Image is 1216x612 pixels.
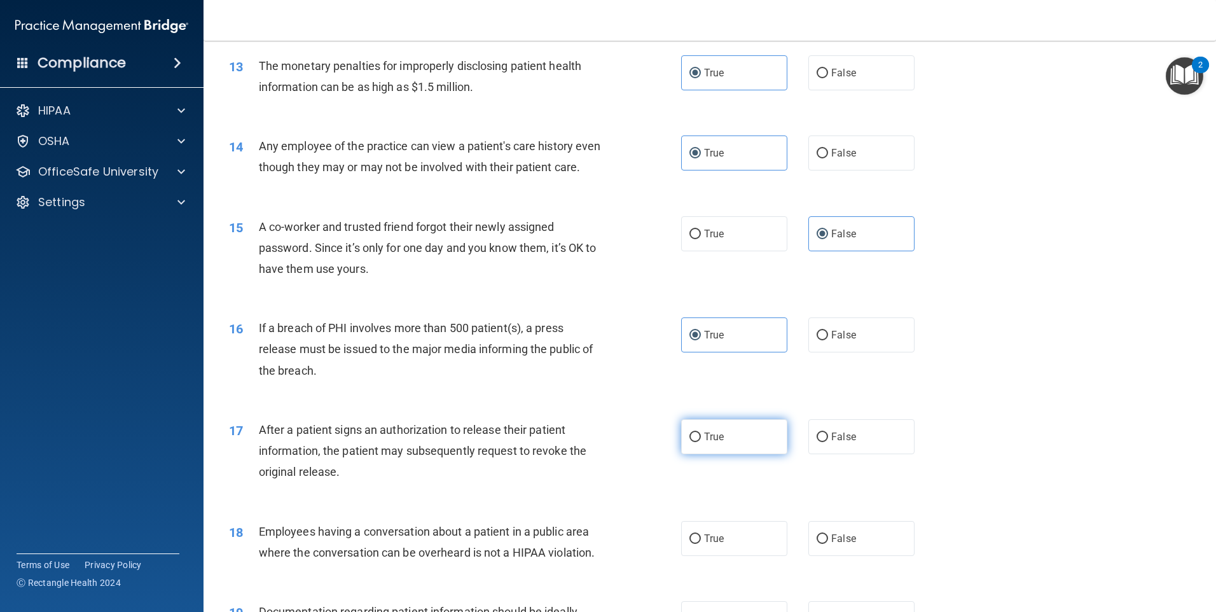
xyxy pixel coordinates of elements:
span: If a breach of PHI involves more than 500 patient(s), a press release must be issued to the major... [259,321,593,377]
input: True [689,433,701,442]
span: True [704,67,724,79]
span: True [704,329,724,341]
input: False [817,534,828,544]
span: False [831,329,856,341]
input: False [817,69,828,78]
span: True [704,147,724,159]
p: HIPAA [38,103,71,118]
input: False [817,149,828,158]
span: Ⓒ Rectangle Health 2024 [17,576,121,589]
p: Settings [38,195,85,210]
input: True [689,149,701,158]
span: 18 [229,525,243,540]
span: False [831,532,856,545]
span: Any employee of the practice can view a patient's care history even though they may or may not be... [259,139,601,174]
input: False [817,230,828,239]
a: Privacy Policy [85,559,142,571]
a: Terms of Use [17,559,69,571]
span: True [704,228,724,240]
a: OfficeSafe University [15,164,185,179]
span: False [831,431,856,443]
a: OSHA [15,134,185,149]
p: OSHA [38,134,70,149]
span: 14 [229,139,243,155]
span: 15 [229,220,243,235]
input: True [689,534,701,544]
input: True [689,230,701,239]
span: Employees having a conversation about a patient in a public area where the conversation can be ov... [259,525,595,559]
span: The monetary penalties for improperly disclosing patient health information can be as high as $1.... [259,59,581,94]
span: True [704,532,724,545]
span: A co-worker and trusted friend forgot their newly assigned password. Since it’s only for one day ... [259,220,597,275]
span: False [831,147,856,159]
span: 17 [229,423,243,438]
span: False [831,67,856,79]
p: OfficeSafe University [38,164,158,179]
img: PMB logo [15,13,188,39]
h4: Compliance [38,54,126,72]
input: True [689,69,701,78]
button: Open Resource Center, 2 new notifications [1166,57,1203,95]
a: HIPAA [15,103,185,118]
input: True [689,331,701,340]
span: True [704,431,724,443]
div: 2 [1198,65,1203,81]
a: Settings [15,195,185,210]
input: False [817,433,828,442]
span: False [831,228,856,240]
span: 13 [229,59,243,74]
input: False [817,331,828,340]
span: After a patient signs an authorization to release their patient information, the patient may subs... [259,423,586,478]
span: 16 [229,321,243,337]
